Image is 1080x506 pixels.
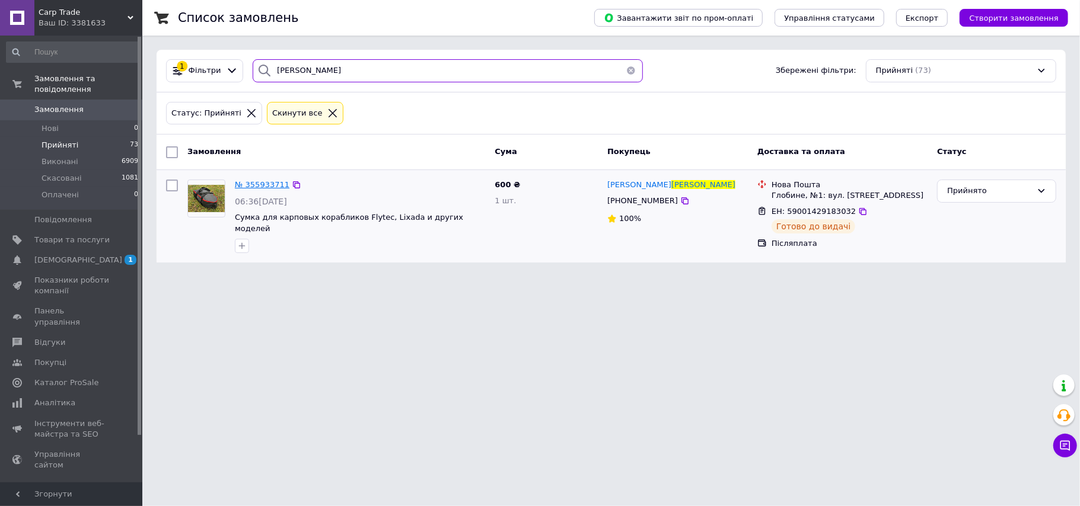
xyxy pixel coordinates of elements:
span: Замовлення та повідомлення [34,73,142,95]
span: Оплачені [42,190,79,200]
div: Готово до видачі [772,219,856,233]
a: Створити замовлення [948,13,1068,22]
a: Фото товару [187,180,225,217]
span: 1081 [122,173,138,184]
span: 1 шт. [495,196,516,205]
div: 1 [177,61,187,72]
span: Створити замовлення [969,14,1059,23]
span: Управління статусами [784,14,875,23]
span: Прийняті [876,65,913,76]
span: 1 [125,255,136,265]
span: Скасовані [42,173,82,184]
a: [PERSON_NAME][PERSON_NAME] [607,180,735,191]
a: Сумка для карповых корабликов Flytec, Lixada и других моделей [235,213,463,233]
span: Виконані [42,156,78,167]
button: Управління статусами [775,9,884,27]
span: 73 [130,140,138,150]
span: Управління сайтом [34,449,110,470]
span: Нові [42,123,59,134]
span: Завантажити звіт по пром-оплаті [604,12,753,23]
span: Гаманець компанії [34,480,110,501]
input: Пошук [6,41,139,63]
img: Фото товару [188,185,225,213]
span: Замовлення [34,104,84,115]
span: Інструменти веб-майстра та SEO [34,418,110,440]
span: Збережені фільтри: [776,65,856,76]
div: Ваш ID: 3381633 [39,18,142,28]
span: Покупець [607,147,651,156]
span: Товари та послуги [34,235,110,245]
div: Прийнято [947,185,1032,197]
span: 0 [134,123,138,134]
span: Carp Trade [39,7,128,18]
span: Експорт [906,14,939,23]
span: (73) [915,66,931,75]
input: Пошук за номером замовлення, ПІБ покупця, номером телефону, Email, номером накладної [253,59,643,82]
span: Панель управління [34,306,110,327]
span: [PERSON_NAME] [607,180,671,189]
span: Аналітика [34,398,75,408]
span: Доставка та оплата [757,147,845,156]
span: 06:36[DATE] [235,197,287,206]
span: 100% [619,214,641,223]
span: [DEMOGRAPHIC_DATA] [34,255,122,265]
span: Замовлення [187,147,241,156]
span: Статус [937,147,967,156]
span: Фільтри [189,65,221,76]
a: № 355933711 [235,180,289,189]
span: [PHONE_NUMBER] [607,196,678,205]
div: Статус: Прийняті [169,107,244,120]
div: Cкинути все [270,107,325,120]
div: Нова Пошта [772,180,928,190]
div: Глобине, №1: вул. [STREET_ADDRESS] [772,190,928,201]
span: Прийняті [42,140,78,150]
span: ЕН: 59001429183032 [772,207,856,216]
span: [PERSON_NAME] [671,180,735,189]
span: Відгуки [34,337,65,348]
span: Показники роботи компанії [34,275,110,296]
button: Експорт [896,9,948,27]
span: Повідомлення [34,214,92,225]
span: Каталог ProSale [34,377,98,388]
button: Завантажити звіт по пром-оплаті [594,9,763,27]
span: Покупці [34,357,66,368]
button: Чат з покупцем [1053,434,1077,457]
button: Очистить [619,59,643,82]
span: 6909 [122,156,138,167]
span: 0 [134,190,138,200]
h1: Список замовлень [178,11,298,25]
button: Створити замовлення [960,9,1068,27]
span: 600 ₴ [495,180,520,189]
div: Післяплата [772,238,928,249]
span: Cума [495,147,517,156]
